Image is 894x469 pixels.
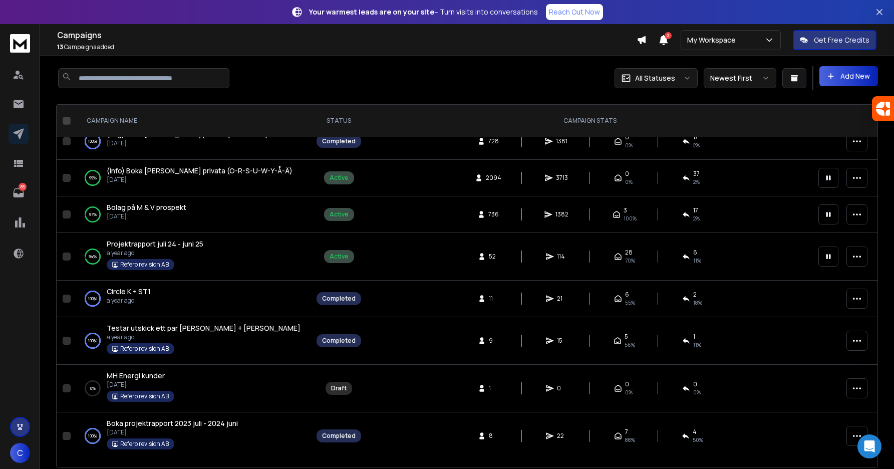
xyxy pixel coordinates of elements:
[693,206,698,214] span: 17
[75,365,311,412] td: 0%MH Energi kunder[DATE]Refero revision AB
[57,43,637,51] p: Campaigns added
[107,418,238,428] a: Boka projektrapport 2023 juli - 2024 juni
[75,196,311,233] td: 97%Bolag på M & V prospekt[DATE]
[75,233,311,281] td: 94%Projektrapport juli 24 - juni 25a year agoRefero revision AB
[665,32,672,39] span: 2
[107,239,203,249] span: Projektrapport juli 24 - juni 25
[19,183,27,191] p: 83
[489,337,499,345] span: 9
[624,206,627,214] span: 3
[107,166,292,176] a: (Info) Boka [PERSON_NAME] privata (O-R-S-U-W-Y-Å-Ä)
[557,253,567,261] span: 114
[555,210,568,218] span: 1382
[687,35,740,45] p: My Workspace
[625,141,633,149] span: 0%
[625,436,635,444] span: 88 %
[625,380,629,388] span: 0
[107,371,165,380] span: MH Energi kunder
[693,214,700,222] span: 2 %
[549,7,600,17] p: Reach Out Now
[75,412,311,460] td: 100%Boka projektrapport 2023 juli - 2024 juni[DATE]Refero revision AB
[330,174,349,182] div: Active
[814,35,869,45] p: Get Free Credits
[88,136,97,146] p: 100 %
[331,384,347,392] div: Draft
[693,257,701,265] span: 11 %
[107,176,292,184] p: [DATE]
[107,239,203,249] a: Projektrapport juli 24 - juni 25
[489,384,499,392] span: 1
[330,253,349,261] div: Active
[793,30,876,50] button: Get Free Credits
[693,428,697,436] span: 4
[309,7,538,17] p: – Turn visits into conversations
[107,428,238,436] p: [DATE]
[693,291,697,299] span: 2
[88,431,97,441] p: 100 %
[330,210,349,218] div: Active
[107,139,268,147] p: [DATE]
[557,337,567,345] span: 15
[107,323,301,333] span: Testar utskick ett par [PERSON_NAME] + [PERSON_NAME]
[693,388,701,396] span: 0%
[556,137,567,145] span: 1381
[88,294,97,304] p: 100 %
[693,249,697,257] span: 6
[120,392,169,400] p: Refero revision AB
[10,443,30,463] button: C
[693,436,703,444] span: 50 %
[693,178,700,186] span: 2 %
[367,105,812,137] th: CAMPAIGN STATS
[75,317,311,365] td: 100%Testar utskick ett par [PERSON_NAME] + [PERSON_NAME]a year agoRefero revision AB
[107,381,174,389] p: [DATE]
[625,388,633,396] span: 0%
[693,299,702,307] span: 18 %
[693,141,700,149] span: 2 %
[57,29,637,41] h1: Campaigns
[625,257,635,265] span: 70 %
[625,428,628,436] span: 7
[75,105,311,137] th: CAMPAIGN NAME
[322,337,356,345] div: Completed
[107,287,151,297] a: Circle K + ST1
[635,73,675,83] p: All Statuses
[488,137,499,145] span: 728
[120,261,169,269] p: Refero revision AB
[311,105,367,137] th: STATUS
[107,202,186,212] a: Bolag på M & V prospekt
[557,432,567,440] span: 22
[625,178,633,186] span: 0%
[625,291,629,299] span: 6
[107,333,301,341] p: a year ago
[693,341,701,349] span: 11 %
[89,252,97,262] p: 94 %
[75,160,311,196] td: 99%(Info) Boka [PERSON_NAME] privata (O-R-S-U-W-Y-Å-Ä)[DATE]
[486,174,501,182] span: 2094
[625,170,629,178] span: 0
[557,295,567,303] span: 21
[107,323,301,333] a: Testar utskick ett par [PERSON_NAME] + [PERSON_NAME]
[322,137,356,145] div: Completed
[107,371,165,381] a: MH Energi kunder
[693,380,697,388] span: 0
[75,123,311,160] td: 100%(Org) Boka [PERSON_NAME] privata (N-P-Q-X-Z)[DATE]
[624,214,637,222] span: 100 %
[309,7,434,17] strong: Your warmest leads are on your site
[90,383,96,393] p: 0 %
[489,295,499,303] span: 11
[89,209,97,219] p: 97 %
[489,253,499,261] span: 52
[88,336,97,346] p: 100 %
[107,166,292,175] span: (Info) Boka [PERSON_NAME] privata (O-R-S-U-W-Y-Å-Ä)
[322,295,356,303] div: Completed
[625,299,635,307] span: 55 %
[120,345,169,353] p: Refero revision AB
[120,440,169,448] p: Refero revision AB
[625,341,635,349] span: 56 %
[704,68,776,88] button: Newest First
